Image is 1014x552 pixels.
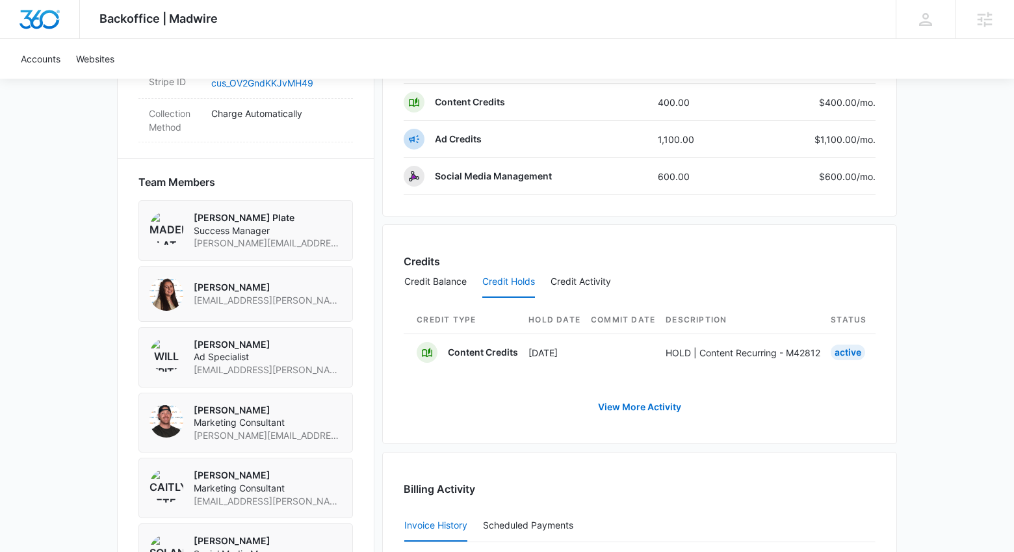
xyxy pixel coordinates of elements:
p: $600.00 [814,170,876,183]
p: [PERSON_NAME] [194,338,342,351]
img: Kyle Lewis [149,404,183,438]
h3: Billing Activity [404,481,876,497]
span: Ad Specialist [194,350,342,363]
div: Scheduled Payments [483,521,578,530]
span: Hold Date [528,314,580,326]
p: HOLD | Content Recurring - M42812 [666,346,820,360]
div: Collection MethodCharge Automatically [138,99,353,142]
a: Accounts [13,39,68,79]
button: Credit Activity [551,267,611,298]
h3: Credits [404,254,440,269]
p: Social Media Management [435,170,552,183]
p: [PERSON_NAME] Plate [194,211,342,224]
span: [PERSON_NAME][EMAIL_ADDRESS][PERSON_NAME][DOMAIN_NAME] [194,429,342,442]
dt: Stripe ID [149,75,201,88]
span: /mo. [857,171,876,182]
p: [PERSON_NAME] [194,534,342,547]
button: Credit Balance [404,267,467,298]
span: [EMAIL_ADDRESS][PERSON_NAME][DOMAIN_NAME] [194,294,342,307]
p: [PERSON_NAME] [194,281,342,294]
span: Commit Date [591,314,655,326]
span: Backoffice | Madwire [99,12,218,25]
p: [DATE] [528,346,580,360]
p: [PERSON_NAME] [194,469,342,482]
p: $1,100.00 [814,133,876,146]
button: Invoice History [404,510,467,542]
span: [EMAIL_ADDRESS][PERSON_NAME][DOMAIN_NAME] [194,495,342,508]
span: /mo. [857,134,876,145]
button: Credit Holds [482,267,535,298]
p: [PERSON_NAME] [194,404,342,417]
img: Caitlyn Peters [149,469,183,503]
a: Websites [68,39,122,79]
p: Ad Credits [435,133,482,146]
p: Content Credits [448,346,518,359]
span: Marketing Consultant [194,482,342,495]
span: [PERSON_NAME][EMAIL_ADDRESS][DOMAIN_NAME] [194,237,342,250]
img: Audriana Talamantes [149,277,183,311]
a: cus_OV2GndKKJvMH49 [211,77,313,88]
span: Marketing Consultant [194,416,342,429]
img: Will Fritz [149,338,183,372]
p: Content Credits [435,96,505,109]
td: 600.00 [647,158,742,195]
span: Status [831,314,866,326]
p: Charge Automatically [211,107,343,120]
span: /mo. [857,97,876,108]
td: 400.00 [647,84,742,121]
p: $400.00 [814,96,876,109]
div: Active [831,345,865,360]
span: [EMAIL_ADDRESS][PERSON_NAME][DOMAIN_NAME] [194,363,342,376]
td: 1,100.00 [647,121,742,158]
div: Stripe IDcus_OV2GndKKJvMH49 [138,67,353,99]
span: Description [666,314,820,326]
a: View More Activity [585,391,694,423]
img: Madeline Plate [149,211,183,245]
span: Success Manager [194,224,342,237]
dt: Collection Method [149,107,201,134]
span: Team Members [138,174,215,190]
span: Credit Type [417,314,518,326]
